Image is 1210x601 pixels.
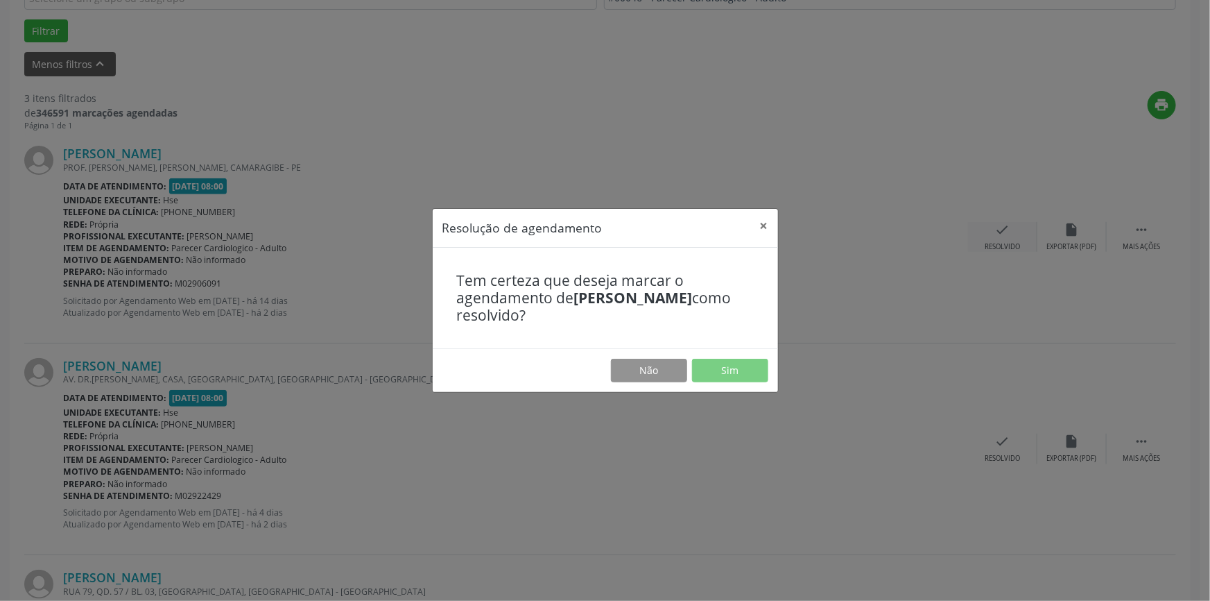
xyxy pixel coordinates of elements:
h4: Tem certeza que deseja marcar o agendamento de como resolvido? [457,272,754,325]
button: Não [611,359,687,382]
button: Sim [692,359,768,382]
h5: Resolução de agendamento [442,219,603,237]
button: Close [750,209,778,243]
b: [PERSON_NAME] [574,288,693,307]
